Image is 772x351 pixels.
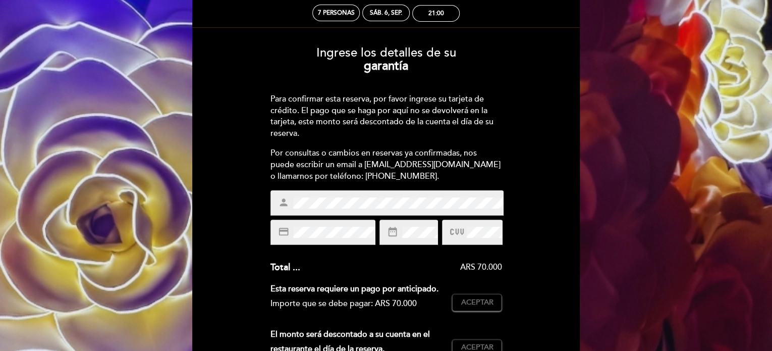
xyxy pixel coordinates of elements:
span: Aceptar [461,297,493,308]
span: Total ... [270,262,300,273]
span: Ingrese los detalles de su [316,45,456,60]
div: Para confirmar esta reserva, por favor ingrese su tarjeta de crédito. El pago que se haga por aqu... [270,93,502,139]
i: person [278,197,289,208]
span: 7 personas [318,9,355,17]
div: sáb. 6, sep. [370,9,402,17]
button: Aceptar [452,294,502,311]
div: 21:00 [428,10,444,17]
div: ARS 70.000 [300,262,502,273]
i: credit_card [278,226,289,237]
div: Por consultas o cambios en reservas ya confirmadas, nos puede escribir un email a [EMAIL_ADDRESS]... [270,147,502,182]
b: garantía [364,59,408,73]
div: Esta reserva requiere un pago por anticipado. [270,282,445,296]
div: Importe que se debe pagar: ARS 70.000 [270,296,445,311]
i: date_range [387,226,398,237]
